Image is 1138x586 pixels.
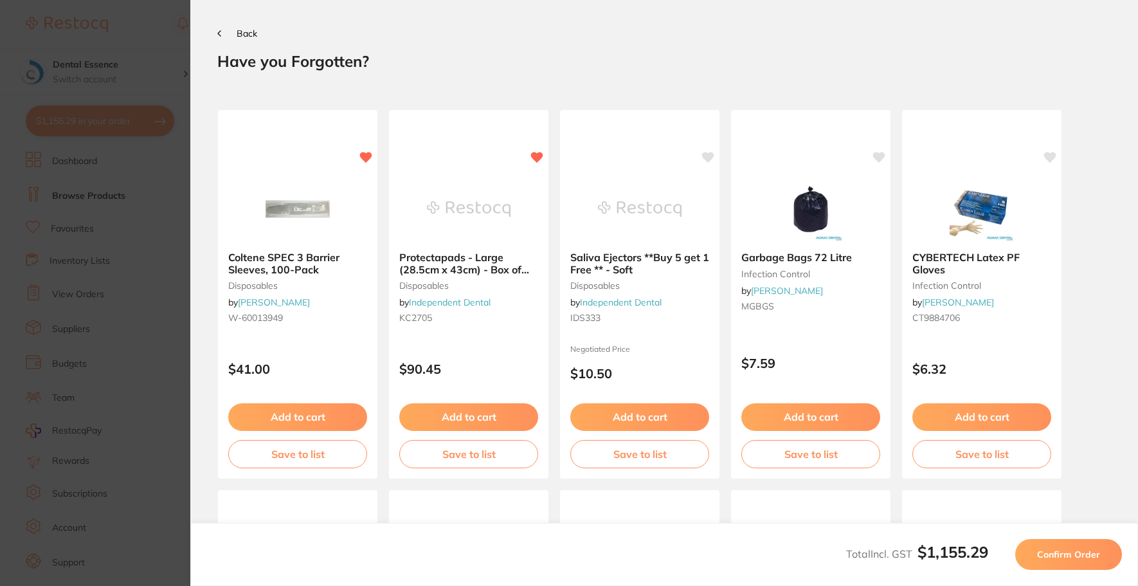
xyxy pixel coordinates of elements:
[598,177,682,241] img: Saliva Ejectors **Buy 5 get 1 Free ** - Soft
[399,313,538,323] small: KC2705
[228,362,367,376] p: $41.00
[228,440,367,468] button: Save to list
[237,28,257,39] span: Back
[228,403,367,430] button: Add to cart
[912,403,1051,430] button: Add to cart
[217,28,257,39] button: Back
[228,280,367,291] small: disposables
[570,297,662,308] span: by
[912,252,1051,275] b: CYBERTECH Latex PF Gloves
[769,177,853,241] img: Garbage Bags 72 Litre
[912,362,1051,376] p: $6.32
[912,313,1051,323] small: CT9884706
[399,440,538,468] button: Save to list
[217,51,1111,71] h2: Have you Forgotten?
[409,297,491,308] a: Independent Dental
[570,366,709,381] p: $10.50
[741,356,880,371] p: $7.59
[570,313,709,323] small: IDS333
[741,285,823,297] span: by
[940,177,1024,241] img: CYBERTECH Latex PF Gloves
[741,440,880,468] button: Save to list
[570,280,709,291] small: disposables
[1037,549,1100,560] span: Confirm Order
[399,362,538,376] p: $90.45
[399,252,538,275] b: Protectapads - Large (28.5cm x 43cm) - Box of 400
[912,297,994,308] span: by
[741,269,880,279] small: infection control
[427,177,510,241] img: Protectapads - Large (28.5cm x 43cm) - Box of 400
[570,403,709,430] button: Add to cart
[570,252,709,275] b: Saliva Ejectors **Buy 5 get 1 Free ** - Soft
[580,297,662,308] a: Independent Dental
[1015,539,1122,570] button: Confirm Order
[741,252,880,263] b: Garbage Bags 72 Litre
[751,285,823,297] a: [PERSON_NAME]
[399,297,491,308] span: by
[570,440,709,468] button: Save to list
[228,252,367,275] b: Coltene SPEC 3 Barrier Sleeves, 100-Pack
[846,547,988,560] span: Total Incl. GST
[912,440,1051,468] button: Save to list
[399,403,538,430] button: Add to cart
[912,280,1051,291] small: infection control
[228,313,367,323] small: W-60013949
[570,345,709,354] small: Negotiated Price
[741,403,880,430] button: Add to cart
[256,177,339,241] img: Coltene SPEC 3 Barrier Sleeves, 100-Pack
[741,301,880,311] small: MGBGS
[228,297,310,308] span: by
[922,297,994,308] a: [PERSON_NAME]
[399,280,538,291] small: disposables
[917,542,988,562] b: $1,155.29
[238,297,310,308] a: [PERSON_NAME]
